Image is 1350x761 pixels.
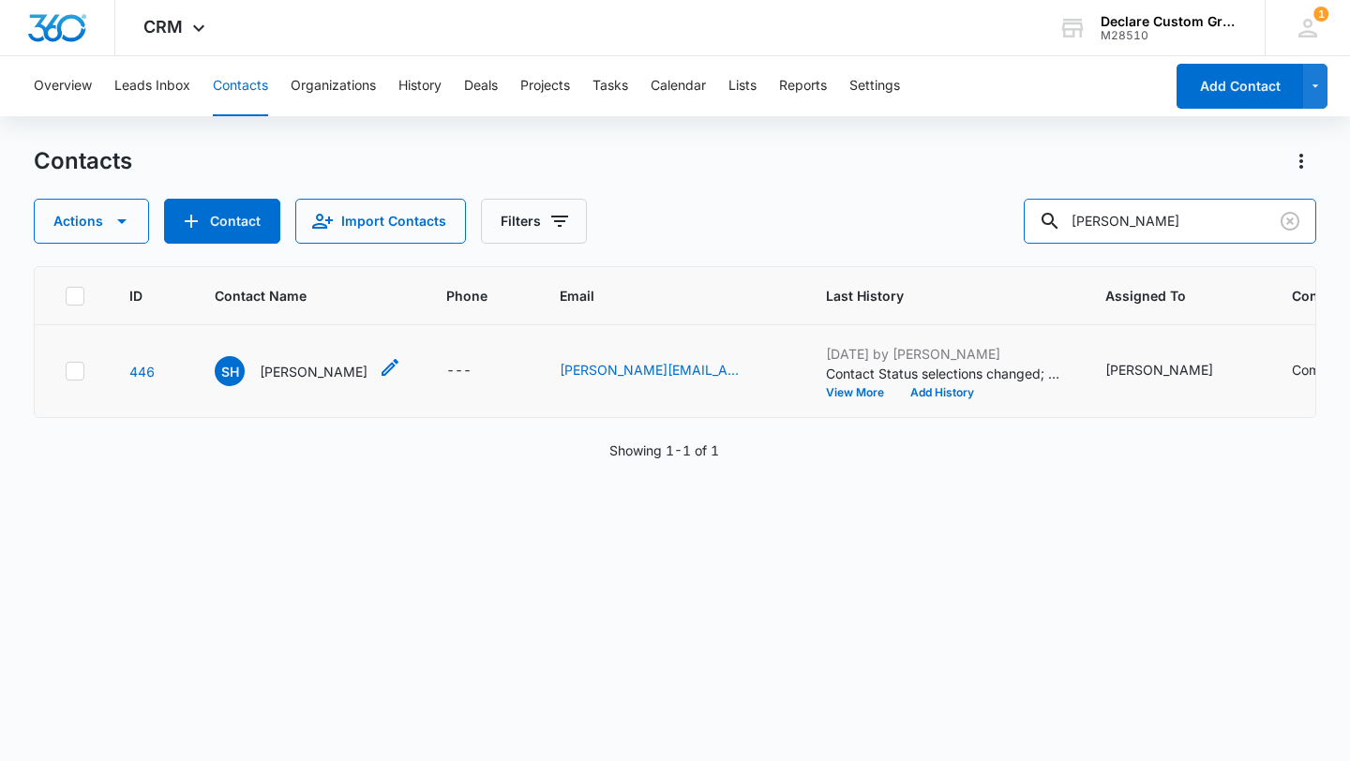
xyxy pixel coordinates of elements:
[779,56,827,116] button: Reports
[464,56,498,116] button: Deals
[1275,206,1305,236] button: Clear
[291,56,376,116] button: Organizations
[897,387,987,398] button: Add History
[1286,146,1316,176] button: Actions
[1105,360,1213,380] div: [PERSON_NAME]
[560,360,781,382] div: Email - shaun@shaunstowing.com - Select to Edit Field
[1101,14,1237,29] div: account name
[260,362,367,381] p: [PERSON_NAME]
[520,56,570,116] button: Projects
[129,286,142,306] span: ID
[446,360,505,382] div: Phone - - Select to Edit Field
[849,56,900,116] button: Settings
[213,56,268,116] button: Contacts
[481,199,587,244] button: Filters
[398,56,442,116] button: History
[164,199,280,244] button: Add Contact
[1101,29,1237,42] div: account id
[1313,7,1328,22] div: notifications count
[34,199,149,244] button: Actions
[446,360,472,382] div: ---
[1313,7,1328,22] span: 1
[826,364,1060,383] p: Contact Status selections changed; Warm Lead was removed and Hot Lead was added.
[560,360,747,380] a: [PERSON_NAME][EMAIL_ADDRESS][DOMAIN_NAME]
[215,356,245,386] span: SH
[609,440,719,460] p: Showing 1-1 of 1
[826,344,1060,364] p: [DATE] by [PERSON_NAME]
[826,387,897,398] button: View More
[826,286,1033,306] span: Last History
[295,199,466,244] button: Import Contacts
[129,364,155,380] a: Navigate to contact details page for Shaun Healy
[114,56,190,116] button: Leads Inbox
[728,56,757,116] button: Lists
[592,56,628,116] button: Tasks
[1105,360,1247,382] div: Assigned To - Janet Kellogg - Select to Edit Field
[1177,64,1303,109] button: Add Contact
[560,286,754,306] span: Email
[34,147,132,175] h1: Contacts
[34,56,92,116] button: Overview
[1105,286,1220,306] span: Assigned To
[215,286,374,306] span: Contact Name
[446,286,487,306] span: Phone
[651,56,706,116] button: Calendar
[1024,199,1316,244] input: Search Contacts
[143,17,183,37] span: CRM
[215,356,401,386] div: Contact Name - Shaun Healy - Select to Edit Field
